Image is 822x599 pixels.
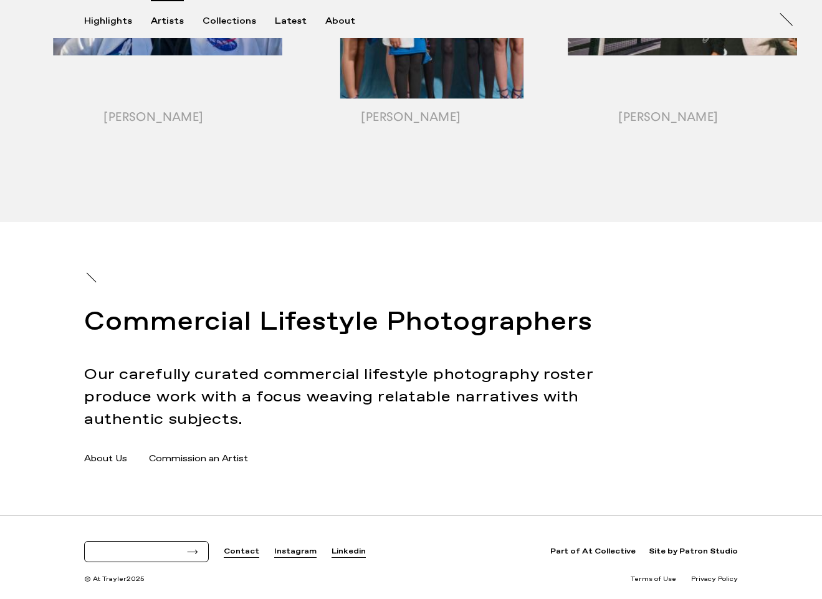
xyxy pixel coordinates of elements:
button: Highlights [84,16,151,27]
div: Collections [203,16,256,27]
div: Latest [275,16,307,27]
div: Highlights [84,16,132,27]
button: Latest [275,16,325,27]
div: About [325,16,355,27]
button: Collections [203,16,275,27]
h2: Commercial Lifestyle Photographers [84,304,640,342]
p: Our carefully curated commercial lifestyle photography roster produce work with a focus weaving r... [84,363,640,431]
button: Artists [151,16,203,27]
a: Commission an Artist [149,453,248,466]
a: About Us [84,453,127,466]
button: About [325,16,374,27]
div: Artists [151,16,184,27]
